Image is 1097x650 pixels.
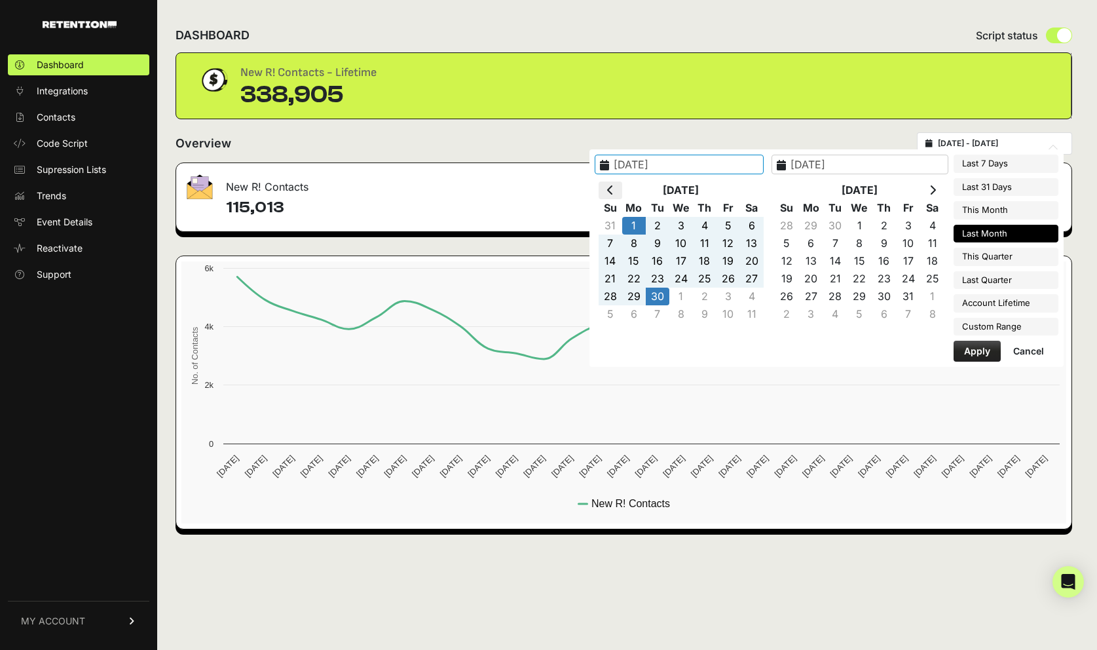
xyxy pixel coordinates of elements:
text: [DATE] [299,453,324,479]
td: 6 [622,305,646,323]
div: New R! Contacts [176,163,623,202]
td: 21 [599,270,622,288]
td: 30 [646,288,669,305]
td: 30 [823,217,847,235]
td: 4 [920,217,944,235]
span: Integrations [37,85,88,98]
td: 8 [847,235,872,252]
td: 1 [847,217,872,235]
td: 29 [799,217,823,235]
h2: DASHBOARD [176,26,250,45]
a: MY ACCOUNT [8,601,149,641]
td: 5 [775,235,799,252]
h4: 115,013 [226,197,612,218]
text: [DATE] [995,453,1021,479]
td: 11 [740,305,764,323]
div: 338,905 [240,82,377,108]
img: Retention.com [43,21,117,28]
td: 4 [823,305,847,323]
th: We [847,199,872,217]
text: [DATE] [466,453,491,479]
text: [DATE] [438,453,464,479]
span: Trends [37,189,66,202]
td: 4 [740,288,764,305]
text: 4k [204,322,214,332]
td: 29 [847,288,872,305]
th: Tu [646,199,669,217]
span: Supression Lists [37,163,106,176]
td: 6 [799,235,823,252]
button: Cancel [1003,341,1054,362]
th: Th [872,199,896,217]
td: 13 [740,235,764,252]
text: [DATE] [633,453,659,479]
a: Reactivate [8,238,149,259]
td: 1 [669,288,693,305]
td: 3 [896,217,920,235]
td: 18 [920,252,944,270]
td: 25 [693,270,716,288]
a: Trends [8,185,149,206]
td: 16 [646,252,669,270]
td: 19 [775,270,799,288]
td: 23 [872,270,896,288]
h2: Overview [176,134,231,153]
td: 23 [646,270,669,288]
li: Account Lifetime [954,294,1058,313]
span: Event Details [37,216,92,229]
td: 30 [872,288,896,305]
text: [DATE] [382,453,408,479]
td: 1 [622,217,646,235]
td: 10 [896,235,920,252]
td: 3 [669,217,693,235]
td: 28 [823,288,847,305]
a: Contacts [8,107,149,128]
li: Last Quarter [954,271,1058,290]
text: [DATE] [326,453,352,479]
td: 5 [847,305,872,323]
td: 14 [823,252,847,270]
span: Script status [976,28,1038,43]
td: 24 [896,270,920,288]
text: [DATE] [940,453,965,479]
a: Dashboard [8,54,149,75]
th: Sa [920,199,944,217]
span: Dashboard [37,58,84,71]
td: 26 [716,270,740,288]
text: [DATE] [689,453,715,479]
th: Su [775,199,799,217]
td: 31 [896,288,920,305]
text: [DATE] [605,453,631,479]
text: [DATE] [1024,453,1049,479]
th: We [669,199,693,217]
span: Reactivate [37,242,83,255]
td: 31 [599,217,622,235]
td: 15 [847,252,872,270]
text: [DATE] [549,453,575,479]
td: 2 [646,217,669,235]
td: 11 [920,235,944,252]
td: 2 [693,288,716,305]
td: 5 [716,217,740,235]
img: dollar-coin-05c43ed7efb7bc0c12610022525b4bbbb207c7efeef5aecc26f025e68dcafac9.png [197,64,230,96]
th: Sa [740,199,764,217]
td: 3 [716,288,740,305]
li: This Month [954,201,1058,220]
span: Contacts [37,111,75,124]
text: [DATE] [800,453,826,479]
td: 20 [799,270,823,288]
td: 17 [669,252,693,270]
td: 8 [669,305,693,323]
button: Apply [954,341,1001,362]
th: [DATE] [622,182,740,199]
text: [DATE] [912,453,937,479]
td: 1 [920,288,944,305]
text: [DATE] [828,453,854,479]
td: 7 [646,305,669,323]
text: [DATE] [716,453,742,479]
text: [DATE] [856,453,882,479]
text: [DATE] [354,453,380,479]
span: Code Script [37,137,88,150]
td: 21 [823,270,847,288]
img: fa-envelope-19ae18322b30453b285274b1b8af3d052b27d846a4fbe8435d1a52b978f639a2.png [187,174,213,199]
